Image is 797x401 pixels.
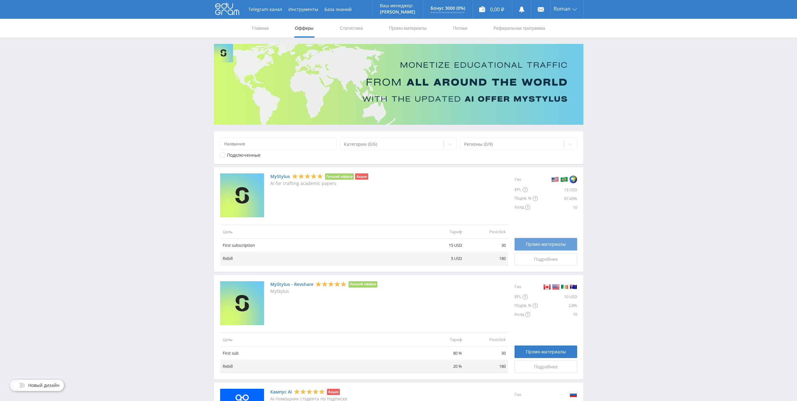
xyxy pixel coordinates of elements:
img: MyStylus [220,173,264,217]
a: MyStylus - Revshare [270,282,313,287]
li: Акция [355,173,368,180]
p: AI for crafting academic papers [270,181,368,186]
div: Гео [515,281,538,293]
a: Главная [251,19,269,38]
td: Rebill [220,360,421,373]
a: Офферы [294,19,314,38]
p: [PERSON_NAME] [380,9,415,14]
td: 180 [464,360,508,373]
td: First subscription [220,239,421,252]
div: Гео [515,173,538,185]
a: Кампус AI [270,389,292,394]
td: 5 USD [421,252,464,265]
a: Подробнее [515,253,577,266]
a: MyStylus [270,174,290,179]
li: Акция [327,389,340,395]
span: Roman [554,6,571,11]
div: 5 Stars [294,388,325,395]
p: Бонус 3000 (0%) [431,6,465,11]
a: Промо-материалы [515,346,577,358]
div: 10 USD [538,293,577,301]
span: Новый дизайн [28,383,60,388]
div: Подтв. % [515,194,538,203]
div: 5 Stars [315,281,347,287]
td: Цель [220,333,421,346]
p: Ваш менеджер: [380,3,415,8]
div: Подключенные [227,153,261,158]
div: Подтв. % [515,301,538,310]
td: Тариф [421,333,464,346]
td: Postclick [464,225,508,238]
a: Реферальная программа [493,19,546,38]
div: 97.43% [538,194,577,203]
div: Холд [515,310,538,319]
img: MyStylus - Revshare [220,281,264,325]
div: 13 USD [538,185,577,194]
td: First sub [220,346,421,360]
p: MyStylus [270,289,378,294]
div: Гео [515,389,538,400]
td: 20 % [421,360,464,373]
input: Название [220,138,337,150]
span: Промо-материалы [526,349,566,354]
td: 30 [464,346,508,360]
div: 5 Stars [292,173,323,180]
td: 80 % [421,346,464,360]
a: Подробнее [515,361,577,373]
li: Лучший оффер [349,281,378,288]
a: Потоки [452,19,468,38]
td: Postclick [464,333,508,346]
span: Подробнее [534,257,558,262]
a: Промо-материалы [388,19,427,38]
td: 30 [464,239,508,252]
td: Цель [220,225,421,238]
td: Тариф [421,225,464,238]
li: Лучший оффер [325,173,354,180]
span: Промо-материалы [526,242,566,247]
a: Статистика [339,19,364,38]
div: 2.8% [538,301,577,310]
div: EPL [515,185,538,194]
img: Banner [214,44,583,125]
div: 10 [538,203,577,212]
span: Подробнее [534,364,558,369]
div: 10 [538,310,577,319]
td: Rebill [220,252,421,265]
td: 180 [464,252,508,265]
div: EPL [515,293,538,301]
div: Холд [515,203,538,212]
td: 15 USD [421,239,464,252]
a: Промо-материалы [515,238,577,251]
